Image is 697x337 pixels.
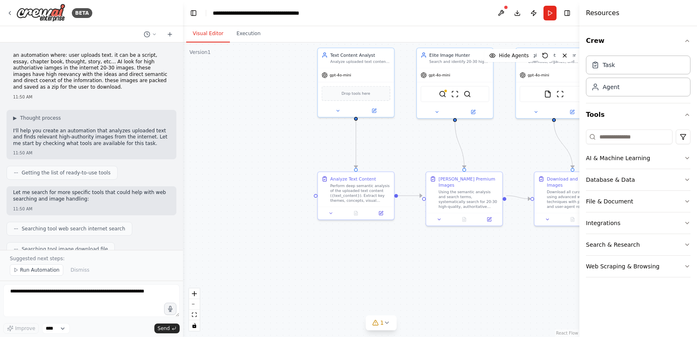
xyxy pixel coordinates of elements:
[554,108,590,116] button: Open in side panel
[586,191,690,212] button: File & Document
[452,122,468,168] g: Edge from 6eca7d33-4407-486a-9aba-f991c5f16da2 to a2ccca64-7708-470a-9135-3df06472feaf
[13,115,61,121] button: ▶Thought process
[13,52,170,91] p: an automation where: user uploads text. it can be a script, essay, chapter book, thought, story, ...
[586,52,690,103] div: Crew
[67,264,94,276] button: Dismiss
[528,73,549,78] span: gpt-4o-mini
[189,320,200,331] button: toggle interactivity
[439,190,499,210] div: Using the semantic analysis and search terms, systematically search for 20-30 high-quality, autho...
[356,107,392,114] button: Open in side panel
[479,216,500,223] button: Open in side panel
[330,176,376,182] div: Analyze Text Content
[317,48,394,118] div: Text Content AnalystAnalyze uploaded text content ({text_content}) to extract key themes, semanti...
[547,190,607,210] div: Download all curated images using advanced web scraping techniques with proper headers and user-a...
[439,90,446,98] img: BraveSearchTool
[13,206,170,212] div: 11:50 AM
[163,29,176,39] button: Start a new chat
[71,267,89,273] span: Dismiss
[16,4,65,22] img: Logo
[342,90,370,96] span: Drop tools here
[22,225,125,232] span: Searching tool web search internet search
[429,52,489,58] div: Elite Image Hunter
[547,176,607,188] div: Download and Package Images
[158,325,170,332] span: Send
[140,29,160,39] button: Switch to previous chat
[370,210,392,217] button: Open in side panel
[586,154,650,162] div: AI & Machine Learning
[528,59,588,64] div: Download, organize, and package selected images into a professional zip archive for user download
[586,234,690,255] button: Search & Research
[213,9,299,17] nav: breadcrumb
[586,103,690,126] button: Tools
[551,122,576,168] g: Edge from 7553db55-6a27-4a4a-8b15-6a5c98ea4bb8 to f5b37357-fef7-42bd-88b3-8c86d21d3c71
[586,212,690,234] button: Integrations
[13,150,170,156] div: 11:50 AM
[586,147,690,169] button: AI & Machine Learning
[603,61,615,69] div: Task
[515,48,592,119] div: Digital Asset ManagerDownload, organize, and package selected images into a professional zip arch...
[544,90,551,98] img: FileReadTool
[330,52,390,58] div: Text Content Analyst
[10,264,63,276] button: Run Automation
[22,170,111,176] span: Getting the list of ready-to-use tools
[603,83,619,91] div: Agent
[559,216,586,223] button: No output available
[10,255,173,262] p: Suggested next steps:
[586,219,620,227] div: Integrations
[365,315,397,330] button: 1
[188,7,199,19] button: Hide left sidebar
[586,126,690,284] div: Tools
[13,128,170,147] p: I'll help you create an automation that analyzes uploaded text and finds relevant high-authority ...
[189,288,200,299] button: zoom in
[534,172,611,226] div: Download and Package ImagesDownload all curated images using advanced web scraping techniques wit...
[398,192,422,199] g: Edge from 7f266fda-280c-464a-b694-2b0e5dafae1c to a2ccca64-7708-470a-9135-3df06472feaf
[416,48,493,119] div: Elite Image HunterSearch and identify 20-30 high-authority, contextually relevant images from pre...
[380,319,384,327] span: 1
[13,94,170,100] div: 11:50 AM
[15,325,35,332] span: Improve
[451,90,459,98] img: ScrapeWebsiteTool
[425,172,503,226] div: [PERSON_NAME] Premium ImagesUsing the semantic analysis and search terms, systematically search f...
[463,90,471,98] img: SerperDevTool
[13,115,17,121] span: ▶
[13,190,170,202] p: Let me search for more specific tools that could help with web searching and image handling:
[499,52,529,59] span: Hide Agents
[556,331,578,335] a: React Flow attribution
[20,267,60,273] span: Run Automation
[429,73,450,78] span: gpt-4o-mini
[586,8,619,18] h4: Resources
[586,169,690,190] button: Database & Data
[164,303,176,315] button: Click to speak your automation idea
[20,115,61,121] span: Thought process
[317,172,394,220] div: Analyze Text ContentPerform deep semantic analysis of the uploaded text content ({text_content})....
[586,256,690,277] button: Web Scraping & Browsing
[586,241,640,249] div: Search & Research
[561,7,573,19] button: Hide right sidebar
[230,25,267,42] button: Execution
[330,73,351,78] span: gpt-4o-mini
[72,8,92,18] div: BETA
[557,90,564,98] img: ScrapeWebsiteTool
[429,59,489,64] div: Search and identify 20-30 high-authority, contextually relevant images from premium sources acros...
[343,210,369,217] button: No output available
[586,197,633,205] div: File & Document
[189,49,211,56] div: Version 1
[484,49,534,62] button: Hide Agents
[189,288,200,331] div: React Flow controls
[154,324,180,333] button: Send
[456,108,491,116] button: Open in side panel
[586,176,635,184] div: Database & Data
[439,176,499,188] div: [PERSON_NAME] Premium Images
[189,310,200,320] button: fit view
[353,121,359,168] g: Edge from 2b38d692-8f3b-499f-8442-23e0ef7f07d2 to 7f266fda-280c-464a-b694-2b0e5dafae1c
[506,192,530,202] g: Edge from a2ccca64-7708-470a-9135-3df06472feaf to f5b37357-fef7-42bd-88b3-8c86d21d3c71
[189,299,200,310] button: zoom out
[330,59,390,64] div: Analyze uploaded text content ({text_content}) to extract key themes, semantic concepts, visual e...
[451,216,477,223] button: No output available
[586,29,690,52] button: Crew
[330,183,390,203] div: Perform deep semantic analysis of the uploaded text content ({text_content}). Extract key themes,...
[3,323,39,334] button: Improve
[186,25,230,42] button: Visual Editor
[586,262,659,270] div: Web Scraping & Browsing
[22,246,108,252] span: Searching tool image download file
